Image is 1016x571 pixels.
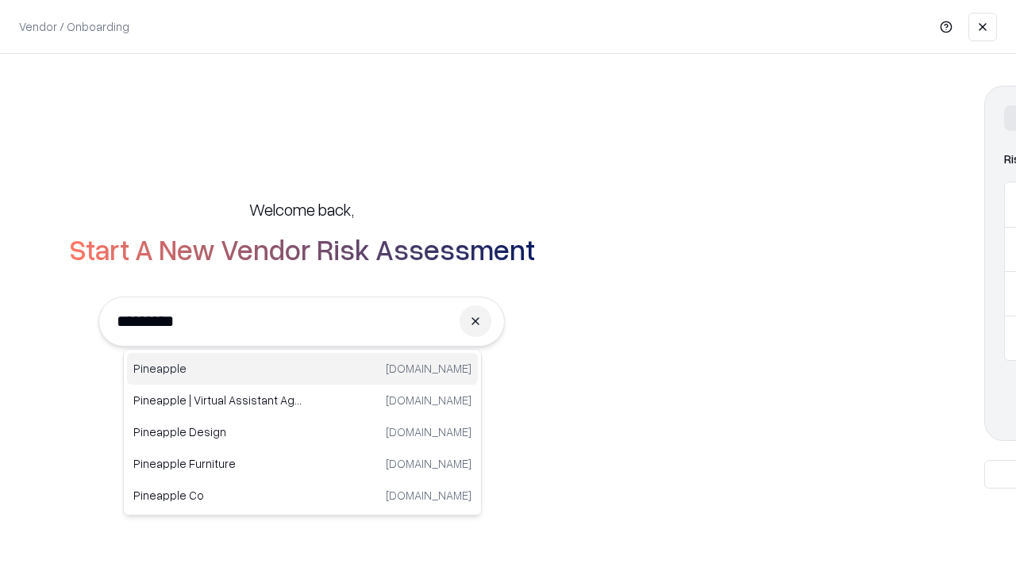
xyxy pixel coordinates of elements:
p: [DOMAIN_NAME] [386,360,471,377]
p: Pineapple Design [133,423,302,440]
h5: Welcome back, [249,198,354,220]
p: Pineapple Furniture [133,455,302,472]
p: [DOMAIN_NAME] [386,455,471,472]
p: [DOMAIN_NAME] [386,423,471,440]
p: Vendor / Onboarding [19,18,129,35]
div: Suggestions [123,349,482,515]
p: [DOMAIN_NAME] [386,487,471,504]
p: Pineapple Co [133,487,302,504]
p: Pineapple | Virtual Assistant Agency [133,392,302,408]
p: Pineapple [133,360,302,377]
h2: Start A New Vendor Risk Assessment [69,233,535,265]
p: [DOMAIN_NAME] [386,392,471,408]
